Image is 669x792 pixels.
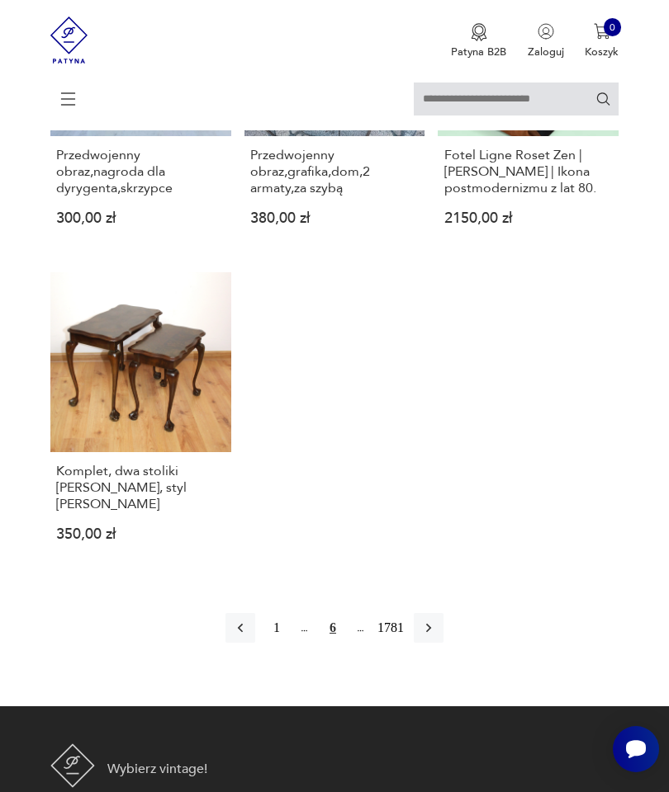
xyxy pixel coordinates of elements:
[613,726,659,772] iframe: Smartsupp widget button
[538,23,554,40] img: Ikonka użytkownika
[604,18,622,36] div: 0
[585,23,619,59] button: 0Koszyk
[444,213,613,225] p: 2150,00 zł
[528,45,564,59] p: Zaloguj
[594,23,610,40] img: Ikona koszyka
[374,613,407,643] button: 1781
[451,45,506,59] p: Patyna B2B
[528,23,564,59] button: Zaloguj
[451,23,506,59] a: Ikona medaluPatyna B2B
[262,613,292,643] button: 1
[250,213,419,225] p: 380,00 zł
[50,743,95,788] img: Patyna - sklep z meblami i dekoracjami vintage
[50,272,231,568] a: Komplet, dwa stoliki ludwikowskie, styl ludwikowskiKomplet, dwa stoliki [PERSON_NAME], styl [PERS...
[451,23,506,59] button: Patyna B2B
[444,147,613,196] h3: Fotel Ligne Roset Zen | [PERSON_NAME] | Ikona postmodernizmu z lat 80.
[107,759,207,779] p: Wybierz vintage!
[250,147,419,196] h3: Przedwojenny obraz,grafika,dom,2 armaty,za szybą
[56,463,225,512] h3: Komplet, dwa stoliki [PERSON_NAME], styl [PERSON_NAME]
[471,23,487,41] img: Ikona medalu
[595,91,611,106] button: Szukaj
[56,213,225,225] p: 300,00 zł
[318,613,348,643] button: 6
[56,147,225,196] h3: Przedwojenny obraz,nagroda dla dyrygenta,skrzypce
[585,45,619,59] p: Koszyk
[56,529,225,541] p: 350,00 zł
